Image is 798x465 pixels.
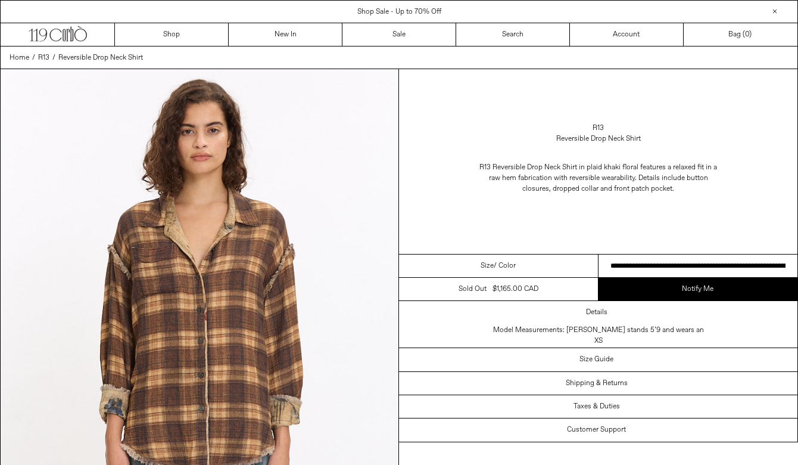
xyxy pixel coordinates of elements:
[481,261,494,271] span: Size
[573,402,620,411] h3: Taxes & Duties
[567,426,626,434] h3: Customer Support
[52,52,55,63] span: /
[459,284,487,294] div: Sold out
[684,23,797,46] a: Bag ()
[479,156,718,200] p: R13 Reversible Drop Neck Shirt in plaid khaki floral features a relaxed fit in a raw hem fabricat...
[586,308,607,317] h3: Details
[492,284,538,294] div: $1,165.00 CAD
[342,23,456,46] a: Sale
[58,52,143,63] a: Reversible Drop Neck Shirt
[494,261,516,271] span: / Color
[570,23,684,46] a: Account
[58,53,143,63] span: Reversible Drop Neck Shirt
[115,23,229,46] a: Shop
[745,30,749,39] span: 0
[556,134,641,144] div: Reversible Drop Neck Shirt
[566,379,628,387] h3: Shipping & Returns
[229,23,342,46] a: New In
[357,7,441,17] a: Shop Sale - Up to 70% Off
[598,278,798,300] a: Notify Me
[479,324,718,348] div: Model Measurements: [PERSON_NAME] stands 5’9 and wears an XS Chest 32” Waist 24” Hips 34.5” Garme...
[579,355,613,364] h3: Size Guide
[38,52,49,63] a: R13
[10,53,29,63] span: Home
[32,52,35,63] span: /
[38,53,49,63] span: R13
[10,52,29,63] a: Home
[593,123,604,134] a: R13
[745,29,752,40] span: )
[456,23,570,46] a: Search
